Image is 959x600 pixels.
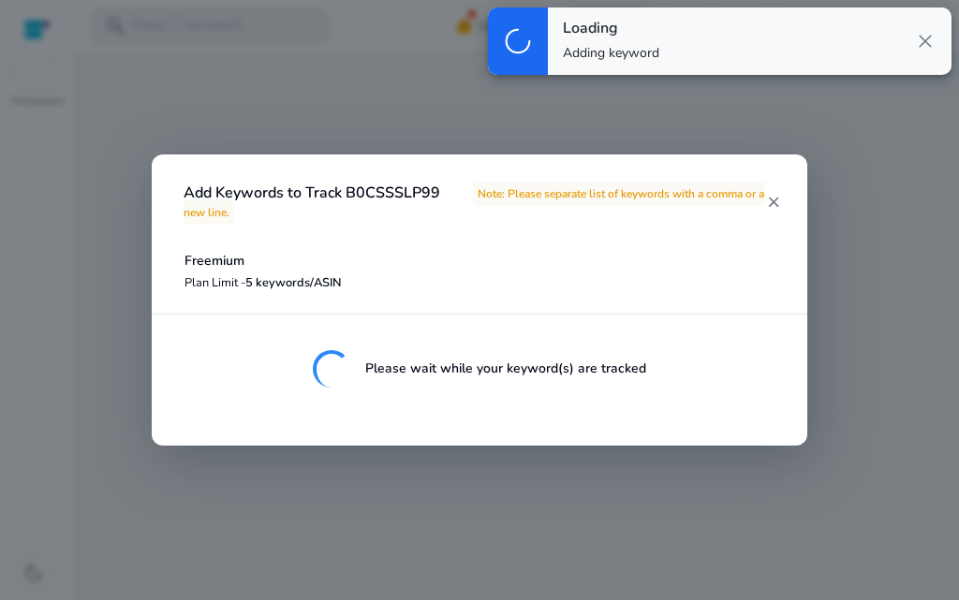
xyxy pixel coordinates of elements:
[503,26,533,56] span: progress_activity
[184,182,764,224] span: Note: Please separate list of keywords with a comma or a new line.
[184,274,342,292] p: Plan Limit -
[365,361,646,377] h5: Please wait while your keyword(s) are tracked
[563,44,659,63] p: Adding keyword
[765,194,781,211] mat-icon: close
[245,274,342,291] span: 5 keywords/ASIN
[563,20,659,37] h4: Loading
[914,30,937,52] span: close
[184,254,342,270] h5: Freemium
[184,184,765,220] h4: Add Keywords to Track B0CSSSLP99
